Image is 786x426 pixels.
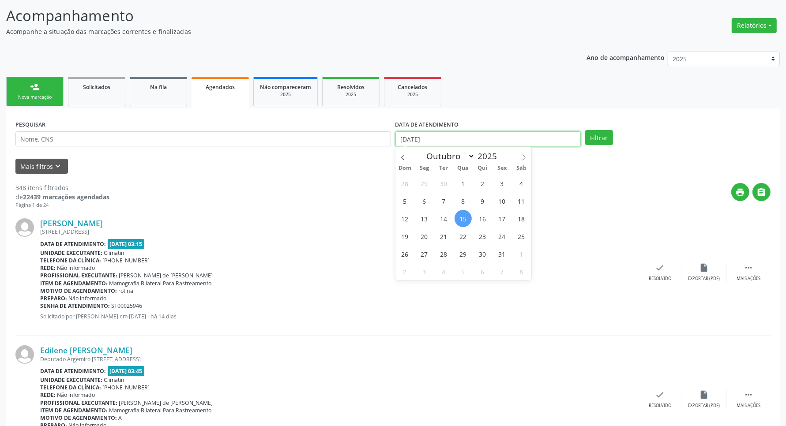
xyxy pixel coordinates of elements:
span: Outubro 5, 2025 [396,192,414,209]
span: [DATE] 03:15 [108,239,145,249]
span: Outubro 26, 2025 [396,245,414,262]
i:  [744,390,753,400]
span: Setembro 30, 2025 [435,175,452,192]
div: Resolvido [649,276,671,282]
span: Outubro 15, 2025 [455,210,472,227]
span: [PERSON_NAME] de [PERSON_NAME] [119,399,213,407]
span: Outubro 24, 2025 [493,228,511,245]
span: Outubro 13, 2025 [416,210,433,227]
span: Outubro 27, 2025 [416,245,433,262]
i: check [655,390,665,400]
span: ST00025946 [112,302,143,310]
span: Outubro 17, 2025 [493,210,511,227]
div: 2025 [260,91,311,98]
span: Outubro 4, 2025 [513,175,530,192]
span: Outubro 10, 2025 [493,192,511,209]
span: rotina [119,287,134,295]
div: person_add [30,82,40,92]
span: Novembro 7, 2025 [493,263,511,280]
span: Outubro 31, 2025 [493,245,511,262]
b: Profissional executante: [40,399,117,407]
b: Item de agendamento: [40,407,108,414]
span: Dom [395,165,415,171]
span: [DATE] 03:45 [108,366,145,376]
div: Nova marcação [13,94,57,101]
input: Selecione um intervalo [395,131,581,146]
div: Mais ações [737,403,760,409]
span: Seg [415,165,434,171]
i:  [757,187,767,197]
div: de [15,192,109,202]
span: Outubro 7, 2025 [435,192,452,209]
span: Outubro 12, 2025 [396,210,414,227]
span: Ter [434,165,454,171]
input: Year [475,150,504,162]
span: Outubro 25, 2025 [513,228,530,245]
button: Mais filtroskeyboard_arrow_down [15,159,68,174]
span: Outubro 29, 2025 [455,245,472,262]
label: DATA DE ATENDIMENTO [395,118,459,131]
span: [PERSON_NAME] de [PERSON_NAME] [119,272,213,279]
b: Motivo de agendamento: [40,287,117,295]
p: Ano de acompanhamento [587,52,665,63]
span: Outubro 14, 2025 [435,210,452,227]
span: Resolvidos [337,83,365,91]
b: Item de agendamento: [40,280,108,287]
span: Outubro 1, 2025 [455,175,472,192]
span: Outubro 3, 2025 [493,175,511,192]
i: insert_drive_file [700,390,709,400]
div: Deputado Argemiro [STREET_ADDRESS] [40,355,638,363]
p: Acompanhe a situação das marcações correntes e finalizadas [6,27,548,36]
span: Outubro 21, 2025 [435,228,452,245]
p: Solicitado por [PERSON_NAME] em [DATE] - há 14 dias [40,313,638,320]
span: Novembro 4, 2025 [435,263,452,280]
img: img [15,218,34,237]
div: 2025 [391,91,435,98]
span: Outubro 8, 2025 [455,192,472,209]
span: Outubro 20, 2025 [416,228,433,245]
a: [PERSON_NAME] [40,218,103,228]
img: img [15,345,34,364]
span: Sex [493,165,512,171]
span: Agendados [206,83,235,91]
span: A [119,414,122,422]
span: [PHONE_NUMBER] [103,384,150,391]
button: Relatórios [732,18,777,33]
b: Data de atendimento: [40,240,106,248]
span: Novembro 3, 2025 [416,263,433,280]
input: Nome, CNS [15,131,391,146]
span: Outubro 30, 2025 [474,245,491,262]
div: Resolvido [649,403,671,409]
span: Outubro 28, 2025 [435,245,452,262]
span: Climatin [104,376,125,384]
span: Outubro 22, 2025 [455,228,472,245]
span: Novembro 5, 2025 [455,263,472,280]
b: Unidade executante: [40,249,102,257]
div: Página 1 de 24 [15,202,109,209]
b: Preparo: [40,295,67,302]
span: Outubro 11, 2025 [513,192,530,209]
div: Exportar (PDF) [688,403,720,409]
i: print [736,187,745,197]
i: insert_drive_file [700,263,709,273]
span: Outubro 18, 2025 [513,210,530,227]
span: Novembro 6, 2025 [474,263,491,280]
span: Mamografia Bilateral Para Rastreamento [109,280,212,287]
span: Qua [454,165,473,171]
div: Exportar (PDF) [688,276,720,282]
span: Mamografia Bilateral Para Rastreamento [109,407,212,414]
b: Rede: [40,391,56,399]
div: 2025 [329,91,373,98]
button: print [731,183,749,201]
span: [PHONE_NUMBER] [103,257,150,264]
span: Solicitados [83,83,110,91]
i: check [655,263,665,273]
button: Filtrar [585,130,613,145]
b: Motivo de agendamento: [40,414,117,422]
span: Outubro 16, 2025 [474,210,491,227]
b: Data de atendimento: [40,367,106,375]
span: Outubro 23, 2025 [474,228,491,245]
b: Senha de atendimento: [40,302,110,310]
b: Profissional executante: [40,272,117,279]
i: keyboard_arrow_down [53,161,63,171]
